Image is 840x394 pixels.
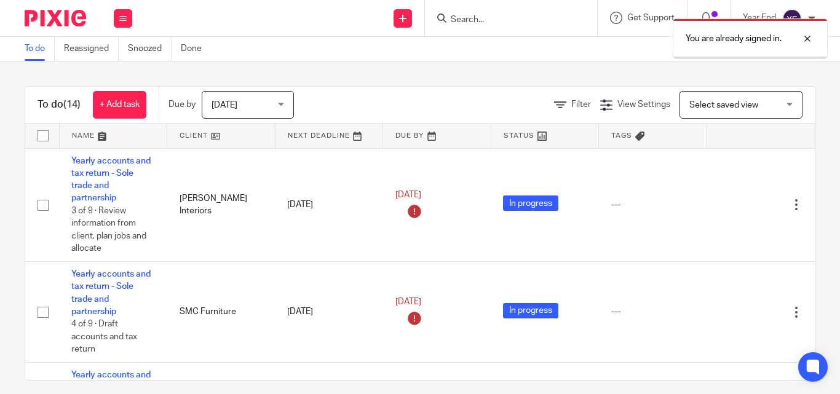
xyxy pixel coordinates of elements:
span: [DATE] [395,191,421,199]
span: 3 of 9 · Review information from client, plan jobs and allocate [71,207,146,253]
span: [DATE] [212,101,237,109]
div: --- [611,199,695,211]
span: 4 of 9 · Draft accounts and tax return [71,320,137,354]
span: View Settings [617,100,670,109]
a: Done [181,37,211,61]
span: Select saved view [689,101,758,109]
td: [DATE] [275,148,383,262]
a: Yearly accounts and tax return [71,371,151,392]
td: SMC Furniture [167,262,275,363]
p: You are already signed in. [686,33,782,45]
a: Snoozed [128,37,172,61]
span: Filter [571,100,591,109]
a: + Add task [93,91,146,119]
img: svg%3E [782,9,802,28]
h1: To do [38,98,81,111]
span: In progress [503,195,558,211]
td: [DATE] [275,262,383,363]
p: Due by [168,98,196,111]
img: Pixie [25,10,86,26]
span: Tags [611,132,632,139]
a: Yearly accounts and tax return - Sole trade and partnership [71,157,151,203]
span: In progress [503,303,558,318]
span: (14) [63,100,81,109]
td: [PERSON_NAME] Interiors [167,148,275,262]
a: Yearly accounts and tax return - Sole trade and partnership [71,270,151,316]
a: Reassigned [64,37,119,61]
a: To do [25,37,55,61]
div: --- [611,305,695,318]
span: [DATE] [395,297,421,306]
